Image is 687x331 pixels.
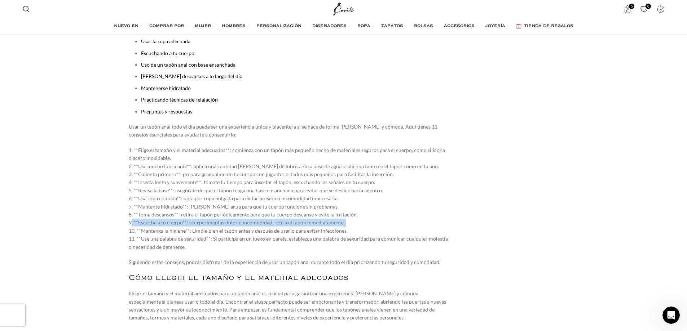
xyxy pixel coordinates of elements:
a: 0 [620,2,635,16]
font: BOLSAS [414,24,433,27]
font: 10. **Mantenga la higiene**: Limpie bien el tapón antes y después de usarlo para evitar infecciones. [129,228,348,234]
a: MUJER [195,19,215,33]
font: 11. **Use una palabra de seguridad**: Si participa en un juego en pareja, establezca una palabra ... [129,236,448,250]
a: DISEÑADORES [312,19,350,33]
img: Bolsa de regalo [516,24,521,28]
div: Navegación principal [19,19,668,33]
a: ROPA [357,19,374,33]
font: 5. **Revisa la base**: asegúrate de que el tapón tenga una base ensanchada para evitar que se des... [129,187,383,193]
font: Elegir el tamaño y el material adecuados para un tapón anal es crucial para garantizar una experi... [129,290,446,321]
iframe: Chat en vivo de Intercom [662,307,680,324]
a: Usar la ropa adecuada [141,38,190,44]
a: Buscar [19,2,34,16]
font: JOYERÍA [485,24,505,27]
font: 0 [631,5,633,9]
font: 8. **Toma descansos**: retira el tapón periódicamente para que tu cuerpo descanse y evite la irri... [129,211,358,218]
a: BOLSAS [414,19,437,33]
a: Mantenerse hidratado [141,85,191,91]
font: 1. **Elige el tamaño y el material adecuados**: comienza con un tapón más pequeño hecho de materi... [129,147,445,161]
a: ACCESORIOS [444,19,478,33]
font: 9. **Escucha a tu cuerpo**: si experimentas dolor o incomodidad, retira el tapón inmediatamente. [129,219,345,225]
a: Escuchando a tu cuerpo [141,50,194,56]
font: PERSONALIZACIÓN [256,24,301,27]
font: Siguiendo estos consejos, podrás disfrutar de la experiencia de usar un tapón anal durante todo e... [129,259,440,265]
a: [PERSON_NAME] descansos a lo largo del día [141,73,242,79]
a: COMPRAR POR [149,19,188,33]
font: Cómo elegir el tamaño y el material adecuados [129,275,349,281]
font: 3. **Calienta primero**: prepara gradualmente tu cuerpo con juguetes o dedos más pequeños para fa... [129,171,394,177]
a: Uso de un tapón anal con base ensanchada [141,62,235,68]
a: JOYERÍA [485,19,509,33]
font: 7. **Mantente hidratado**: [PERSON_NAME] agua para que tu cuerpo funcione sin problemas. [129,203,339,210]
font: 6. **Usa ropa cómoda**: opta por ropa holgada para evitar presión o incomodidad innecesaria. [129,195,339,201]
font: COMPRAR POR [149,24,184,27]
a: ZAPATOS [381,19,407,33]
font: MUJER [195,24,211,27]
font: ZAPATOS [381,24,403,27]
font: TIENDA DE REGALOS [524,24,573,27]
font: 4. **Inserta lenta y suavemente**: tómate tu tiempo para insertar el tapón, escuchando las señale... [129,179,375,185]
font: DISEÑADORES [312,24,347,27]
a: PERSONALIZACIÓN [256,19,305,33]
a: 0 [637,2,651,16]
font: 0 [647,4,649,8]
font: ACCESORIOS [444,24,475,27]
font: HOMBRES [222,24,246,27]
font: ROPA [357,24,370,27]
a: HOMBRES [222,19,249,33]
div: Mi lista de deseos [637,2,651,16]
a: Logotipo del sitio [331,5,356,12]
a: Preguntas y respuestas [141,108,192,115]
font: NUEVO EN [114,24,138,27]
font: Usar un tapón anal todo el día puede ser una experiencia única y placentera si se hace de forma [... [129,124,437,138]
a: NUEVO EN [114,19,142,33]
font: 2. **Usa mucho lubricante**: aplica una cantidad [PERSON_NAME] de lubricante a base de agua o sil... [129,163,439,169]
a: TIENDA DE REGALOS [516,19,573,33]
a: Practicando técnicas de relajación [141,97,218,103]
